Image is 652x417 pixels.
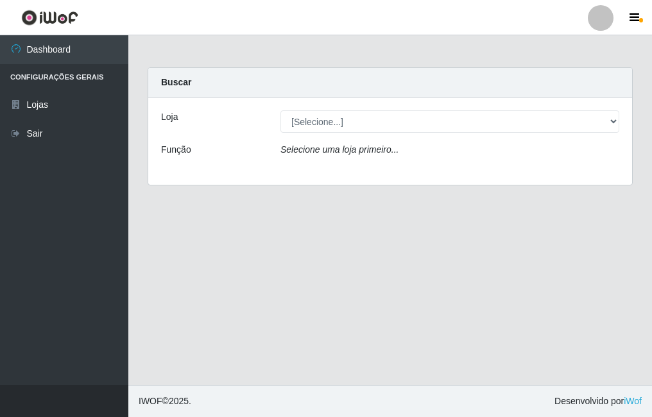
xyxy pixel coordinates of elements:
span: Desenvolvido por [554,395,642,408]
img: CoreUI Logo [21,10,78,26]
strong: Buscar [161,77,191,87]
label: Loja [161,110,178,124]
i: Selecione uma loja primeiro... [280,144,399,155]
label: Função [161,143,191,157]
span: IWOF [139,396,162,406]
span: © 2025 . [139,395,191,408]
a: iWof [624,396,642,406]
